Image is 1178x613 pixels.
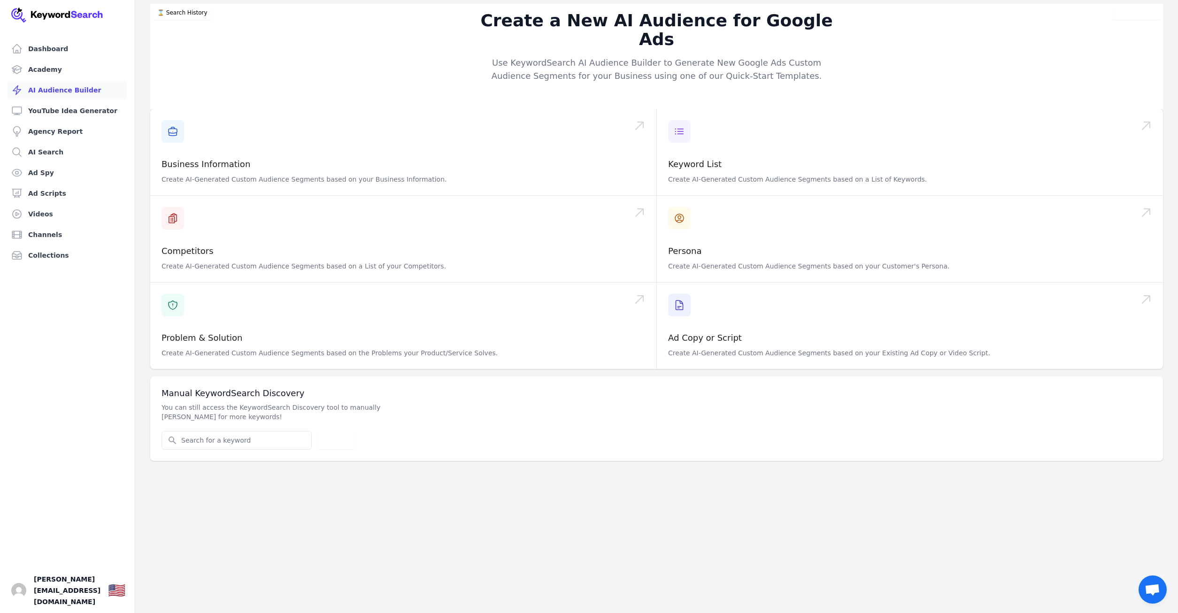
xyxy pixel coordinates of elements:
[108,581,125,600] button: 🇺🇸
[162,403,432,421] p: You can still access the KeywordSearch Discovery tool to manually [PERSON_NAME] for more keywords!
[317,431,356,449] button: Search
[34,574,100,607] span: [PERSON_NAME][EMAIL_ADDRESS][DOMAIN_NAME]
[8,39,127,58] a: Dashboard
[8,122,127,141] a: Agency Report
[162,246,214,256] a: Competitors
[1139,575,1167,604] div: Open chat
[8,60,127,79] a: Academy
[11,583,26,598] button: Open user button
[8,246,127,265] a: Collections
[1112,6,1161,20] button: Video Tutorial
[8,163,127,182] a: Ad Spy
[8,101,127,120] a: YouTube Idea Generator
[152,6,213,20] button: ⌛️ Search History
[162,333,242,343] a: Problem & Solution
[11,8,103,23] img: Your Company
[8,81,127,100] a: AI Audience Builder
[162,159,250,169] a: Business Information
[8,143,127,161] a: AI Search
[8,205,127,223] a: Videos
[668,159,722,169] a: Keyword List
[108,582,125,599] div: 🇺🇸
[162,388,1152,399] h3: Manual KeywordSearch Discovery
[8,225,127,244] a: Channels
[162,431,311,449] input: Search for a keyword
[477,11,837,49] h2: Create a New AI Audience for Google Ads
[668,246,702,256] a: Persona
[477,56,837,83] p: Use KeywordSearch AI Audience Builder to Generate New Google Ads Custom Audience Segments for you...
[8,184,127,203] a: Ad Scripts
[668,333,742,343] a: Ad Copy or Script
